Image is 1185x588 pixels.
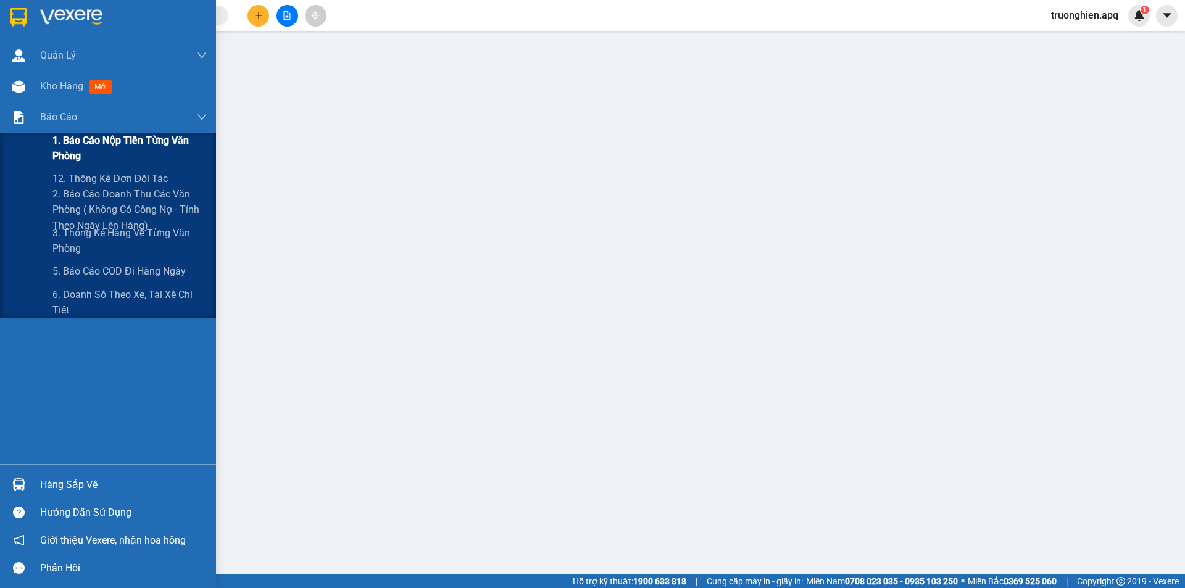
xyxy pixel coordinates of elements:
span: Báo cáo [40,109,77,125]
div: Phản hồi [40,559,207,578]
div: Hướng dẫn sử dụng [40,503,207,522]
span: plus [254,11,263,20]
button: file-add [276,5,298,27]
span: Miền Nam [806,574,958,588]
span: 1. Báo cáo nộp tiền từng văn phòng [52,133,207,164]
span: Kho hàng [40,80,83,92]
sup: 1 [1141,6,1149,14]
span: aim [311,11,320,20]
div: Hàng sắp về [40,476,207,494]
span: | [1066,574,1068,588]
span: 5. Báo cáo COD đi hàng ngày [52,263,186,279]
span: Quản Lý [40,48,76,63]
button: aim [305,5,326,27]
img: warehouse-icon [12,80,25,93]
span: down [197,51,207,60]
span: 3. Thống kê hàng về từng văn phòng [52,225,207,256]
span: 12. Thống kê đơn đối tác [52,171,168,186]
strong: 0708 023 035 - 0935 103 250 [845,576,958,586]
span: question-circle [13,507,25,518]
span: 6. Doanh số theo xe, tài xế chi tiết [52,287,207,318]
span: ⚪️ [961,579,965,584]
span: notification [13,534,25,546]
span: Hỗ trợ kỹ thuật: [573,574,686,588]
img: warehouse-icon [12,49,25,62]
button: plus [247,5,269,27]
span: Cung cấp máy in - giấy in: [707,574,803,588]
span: Giới thiệu Vexere, nhận hoa hồng [40,532,186,548]
img: icon-new-feature [1134,10,1145,21]
span: truonghien.apq [1041,7,1128,23]
img: solution-icon [12,111,25,124]
span: 2. Báo cáo doanh thu các văn phòng ( không có công nợ - tính theo ngày lên hàng) [52,186,207,233]
span: caret-down [1162,10,1173,21]
img: logo-vxr [10,8,27,27]
span: Miền Bắc [968,574,1057,588]
span: file-add [283,11,291,20]
span: mới [89,80,112,94]
img: warehouse-icon [12,478,25,491]
button: caret-down [1156,5,1178,27]
span: 1 [1142,6,1147,14]
span: | [696,574,697,588]
strong: 0369 525 060 [1004,576,1057,586]
strong: 1900 633 818 [633,576,686,586]
span: copyright [1116,577,1125,586]
span: message [13,562,25,574]
span: down [197,112,207,122]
